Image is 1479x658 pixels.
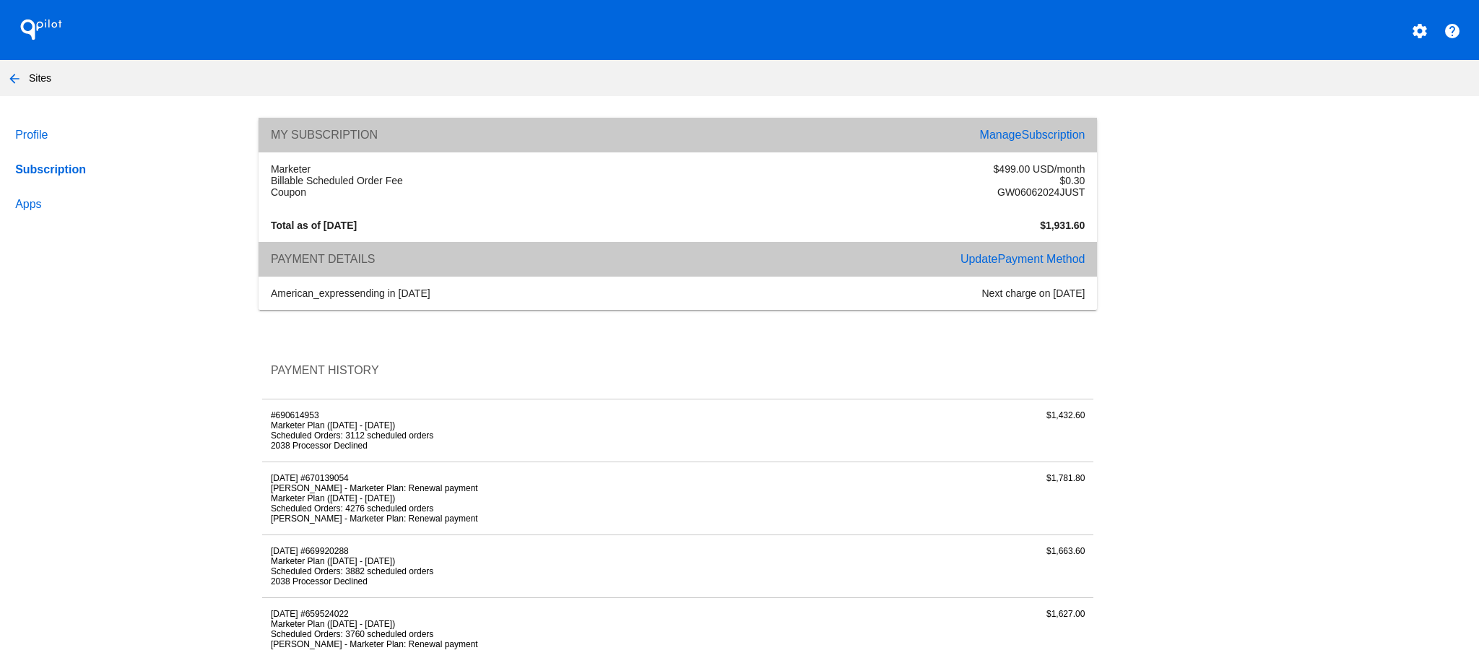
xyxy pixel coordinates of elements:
[271,514,808,524] li: [PERSON_NAME] - Marketer Plan: Renewal payment
[6,70,23,87] mat-icon: arrow_back
[678,287,1093,299] div: Next charge on [DATE]
[271,629,808,639] li: Scheduled Orders: 3760 scheduled orders
[262,163,677,175] div: Marketer
[980,129,1085,141] a: ManageSubscription
[271,576,808,586] li: 2038 Processor Declined
[271,430,808,441] li: Scheduled Orders: 3112 scheduled orders
[271,420,808,430] li: Marketer Plan ([DATE] - [DATE])
[271,619,808,629] li: Marketer Plan ([DATE] - [DATE])
[678,163,1093,175] div: $499.00 USD/month
[1021,129,1085,141] span: Subscription
[271,566,808,576] li: Scheduled Orders: 3882 scheduled orders
[271,220,357,231] strong: Total as of [DATE]
[271,129,378,141] span: My Subscription
[271,503,808,514] li: Scheduled Orders: 4276 scheduled orders
[271,639,808,649] li: [PERSON_NAME] - Marketer Plan: Renewal payment
[271,287,355,299] span: american_express
[262,186,677,198] div: Coupon
[12,118,234,152] a: Profile
[960,253,1085,265] a: UpdatePayment Method
[12,152,234,187] a: Subscription
[271,493,808,503] li: Marketer Plan ([DATE] - [DATE])
[12,15,70,44] h1: QPilot
[262,287,677,299] div: ending in [DATE]
[816,609,1093,649] div: $1,627.00
[262,473,816,524] div: [DATE] #670139054
[271,253,376,265] span: Payment Details
[816,410,1093,451] div: $1,432.60
[1040,220,1085,231] strong: $1,931.60
[678,175,1093,186] div: $0.30
[678,186,1093,198] div: GW06062024JUST
[262,546,816,586] div: [DATE] #669920288
[12,187,234,222] a: Apps
[997,253,1085,265] span: Payment Method
[1411,22,1428,40] mat-icon: settings
[271,364,379,376] span: Payment History
[1444,22,1461,40] mat-icon: help
[262,175,677,186] div: Billable Scheduled Order Fee
[816,473,1093,524] div: $1,781.80
[262,609,816,649] div: [DATE] #659524022
[262,410,816,451] div: #690614953
[271,556,808,566] li: Marketer Plan ([DATE] - [DATE])
[271,483,808,493] li: [PERSON_NAME] - Marketer Plan: Renewal payment
[271,441,808,451] li: 2038 Processor Declined
[816,546,1093,586] div: $1,663.60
